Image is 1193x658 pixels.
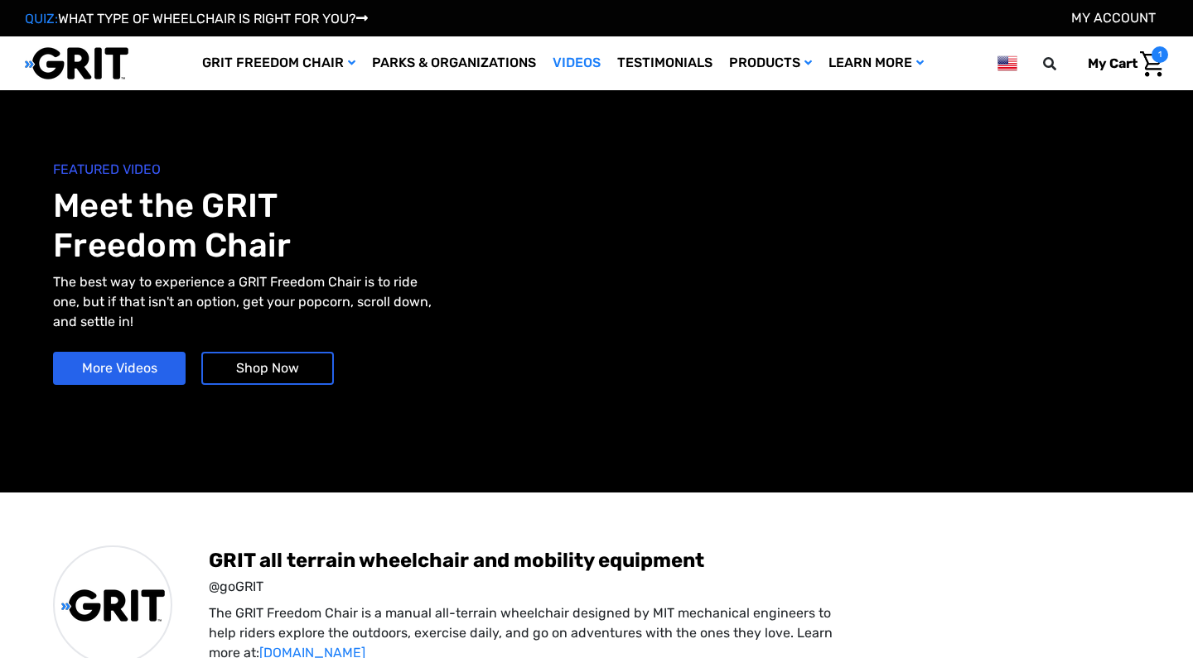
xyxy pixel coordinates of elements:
[53,186,596,266] h1: Meet the GRIT Freedom Chair
[25,11,368,26] a: QUIZ:WHAT TYPE OF WHEELCHAIR IS RIGHT FOR YOU?
[997,53,1017,74] img: us.png
[53,272,433,332] p: The best way to experience a GRIT Freedom Chair is to ride one, but if that isn't an option, get ...
[201,352,334,385] a: Shop Now
[609,36,721,90] a: Testimonials
[194,36,364,90] a: GRIT Freedom Chair
[364,36,544,90] a: Parks & Organizations
[721,36,820,90] a: Products
[209,577,1140,597] span: @goGRIT
[1140,51,1164,77] img: Cart
[1051,46,1075,81] input: Search
[1075,46,1168,81] a: Cart with 1 items
[544,36,609,90] a: Videos
[53,160,596,180] span: FEATURED VIDEO
[1152,46,1168,63] span: 1
[1088,55,1137,71] span: My Cart
[25,11,58,26] span: QUIZ:
[1071,10,1156,26] a: Account
[820,36,932,90] a: Learn More
[209,547,1140,574] span: GRIT all terrain wheelchair and mobility equipment
[25,46,128,80] img: GRIT All-Terrain Wheelchair and Mobility Equipment
[61,588,165,622] img: GRIT All-Terrain Wheelchair and Mobility Equipment
[606,144,1132,434] iframe: YouTube video player
[53,352,186,385] a: More Videos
